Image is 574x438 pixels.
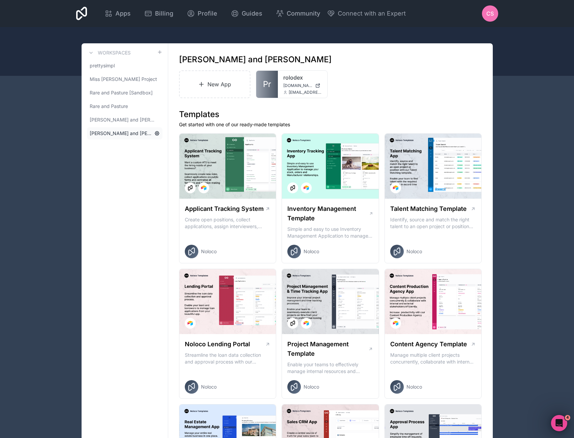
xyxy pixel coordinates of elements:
h1: Talent Matching Template [390,204,467,214]
span: [PERSON_NAME] and [PERSON_NAME] [DEPRECATED] [90,116,157,123]
span: CS [486,9,494,18]
a: New App [179,70,251,98]
a: Billing [139,6,179,21]
h1: Templates [179,109,482,120]
p: Create open positions, collect applications, assign interviewers, centralise candidate feedback a... [185,216,271,230]
p: Streamline the loan data collection and approval process with our Lending Portal template. [185,352,271,365]
span: Pr [263,79,271,90]
span: Profile [198,9,217,18]
img: Airtable Logo [393,185,398,191]
span: Connect with an Expert [338,9,406,18]
p: Get started with one of our ready-made templates [179,121,482,128]
img: Airtable Logo [187,321,193,326]
p: Simple and easy to use Inventory Management Application to manage your stock, orders and Manufact... [287,226,373,239]
a: [PERSON_NAME] and [PERSON_NAME] [87,127,162,139]
span: Noloco [406,384,422,390]
a: Apps [99,6,136,21]
h1: Inventory Management Template [287,204,369,223]
span: Apps [115,9,131,18]
span: Billing [155,9,173,18]
span: [PERSON_NAME] and [PERSON_NAME] [90,130,152,137]
a: Community [270,6,326,21]
img: Airtable Logo [304,185,309,191]
a: Workspaces [87,49,131,57]
span: Noloco [406,248,422,255]
h3: Workspaces [98,49,131,56]
p: Manage multiple client projects concurrently, collaborate with internal and external stakeholders... [390,352,476,365]
a: rolodex [283,73,322,82]
h1: Content Agency Template [390,340,467,349]
span: 4 [565,415,570,420]
span: Community [287,9,320,18]
span: Noloco [201,384,217,390]
a: Rare and Pasture [87,100,162,112]
a: Miss [PERSON_NAME] Project [87,73,162,85]
img: Airtable Logo [393,321,398,326]
span: prettysimpl [90,62,115,69]
img: Airtable Logo [201,185,206,191]
h1: Applicant Tracking System [185,204,264,214]
span: Noloco [201,248,217,255]
a: [PERSON_NAME] and [PERSON_NAME] [DEPRECATED] [87,114,162,126]
a: Profile [181,6,223,21]
span: Rare and Pasture [Sandbox] [90,89,153,96]
p: Identify, source and match the right talent to an open project or position with our Talent Matchi... [390,216,476,230]
a: Guides [225,6,268,21]
h1: Noloco Lending Portal [185,340,250,349]
iframe: Intercom live chat [551,415,567,431]
h1: [PERSON_NAME] and [PERSON_NAME] [179,54,332,65]
span: Noloco [304,248,319,255]
span: Guides [242,9,262,18]
a: prettysimpl [87,60,162,72]
p: Enable your teams to effectively manage internal resources and execute client projects on time. [287,361,373,375]
span: Noloco [304,384,319,390]
a: Rare and Pasture [Sandbox] [87,87,162,99]
img: Airtable Logo [304,321,309,326]
h1: Project Management Template [287,340,368,358]
span: Rare and Pasture [90,103,128,110]
a: [DOMAIN_NAME] [283,83,322,88]
span: Miss [PERSON_NAME] Project [90,76,157,83]
button: Connect with an Expert [327,9,406,18]
a: Pr [256,71,278,98]
span: [DOMAIN_NAME] [283,83,312,88]
span: [EMAIL_ADDRESS][DOMAIN_NAME] [289,90,322,95]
